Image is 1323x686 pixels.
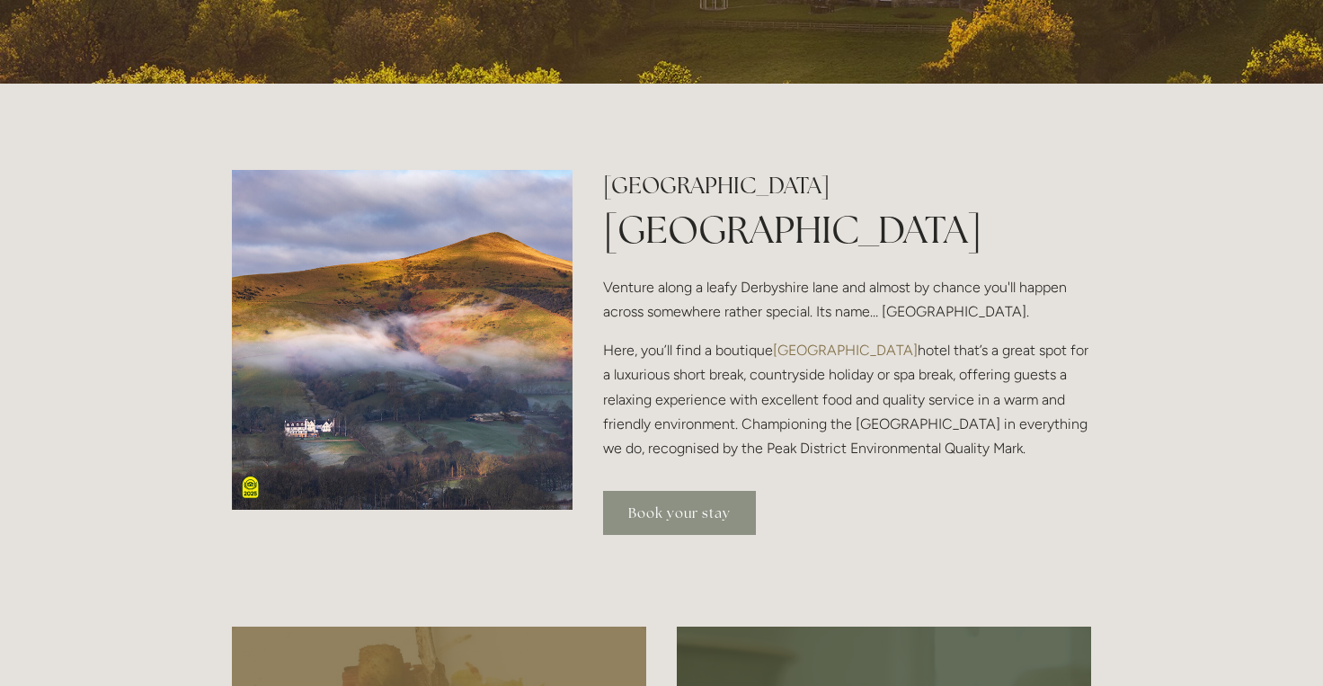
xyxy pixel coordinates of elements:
h1: [GEOGRAPHIC_DATA] [603,203,1091,256]
img: Peak District National Park- misty Lose Hill View. Losehill House [232,170,573,511]
a: Book your stay [603,491,756,535]
p: Venture along a leafy Derbyshire lane and almost by chance you'll happen across somewhere rather ... [603,275,1091,324]
a: [GEOGRAPHIC_DATA] [773,342,918,359]
p: Here, you’ll find a boutique hotel that’s a great spot for a luxurious short break, countryside h... [603,338,1091,460]
h2: [GEOGRAPHIC_DATA] [603,170,1091,201]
